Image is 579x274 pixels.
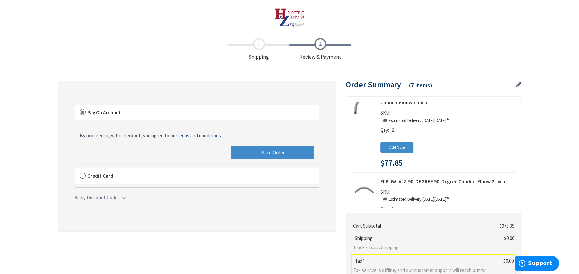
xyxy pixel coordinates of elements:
[380,189,390,195] div: SKU:
[228,38,289,61] span: Shipping
[353,235,374,241] span: Shipping
[177,132,221,138] span: terms and conditions
[380,178,516,185] strong: ELB-GALV-2-90-DEGREE 90-Degree Conduit Elbow 2-Inch
[380,159,403,167] span: $77.85
[289,38,351,61] span: Review & Payment
[275,8,305,27] img: HZ Electric Supply
[446,117,449,121] sup: th
[392,206,394,212] span: 3
[75,194,118,201] span: Apply Discount Code
[352,220,490,232] th: Cart Subtotal
[354,95,374,115] img: ELB-GALV-1-90-DEGREE Galvanized Steel 90-Degree Rigid Conduit Elbow 1-Inch
[392,127,394,133] span: 6
[380,196,449,203] p: Estimated Delivery [DATE][DATE]
[80,132,221,138] span: By proceeding with checkout, you agree to our
[504,235,514,241] span: $0.00
[87,173,113,179] span: Credit Card
[87,109,121,116] span: Pay On Account
[231,146,314,160] button: Place Order
[503,258,514,264] span: $0.00
[380,109,390,116] div: SKU:
[380,118,449,124] p: Estimated Delivery [DATE][DATE]
[515,256,559,272] iframe: Opens a widget where you can find more information
[446,196,449,200] sup: th
[80,132,221,139] a: By proceeding with checkout, you agree to ourterms and conditions
[353,244,488,251] span: Truck - Truck Shipping
[380,206,388,212] span: Qty
[380,127,388,133] span: Qty
[260,149,285,156] span: Place Order
[500,223,514,229] span: $973.39
[354,181,374,201] img: ELB-GALV-2-90-DEGREE 90-Degree Conduit Elbow 2-Inch
[409,82,432,89] span: (7 items)
[346,80,401,90] span: Order Summary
